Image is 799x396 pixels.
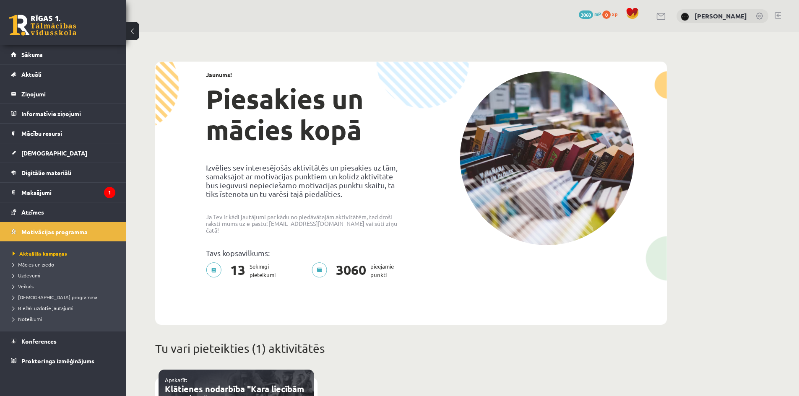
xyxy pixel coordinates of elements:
img: campaign-image-1c4f3b39ab1f89d1fca25a8facaab35ebc8e40cf20aedba61fd73fb4233361ac.png [460,71,634,245]
span: [DEMOGRAPHIC_DATA] programma [13,294,97,300]
span: Mācies un ziedo [13,261,54,268]
p: Sekmīgi pieteikumi [206,262,281,279]
span: Konferences [21,337,57,345]
a: Informatīvie ziņojumi [11,104,115,123]
legend: Informatīvie ziņojumi [21,104,115,123]
span: Aktuāli [21,70,42,78]
p: Ja Tev ir kādi jautājumi par kādu no piedāvātajām aktivitātēm, tad droši raksti mums uz e-pastu: ... [206,213,405,233]
span: Motivācijas programma [21,228,88,236]
span: Uzdevumi [13,272,40,279]
h1: Piesakies un mācies kopā [206,83,405,145]
a: Apskatīt: [165,376,187,383]
span: 0 [602,10,611,19]
a: Proktoringa izmēģinājums [11,351,115,370]
span: 3060 [579,10,593,19]
span: 3060 [332,262,370,279]
a: 0 xp [602,10,622,17]
span: Atzīmes [21,208,44,216]
p: Izvēlies sev interesējošās aktivitātēs un piesakies uz tām, samaksājot ar motivācijas punktiem un... [206,163,405,198]
legend: Maksājumi [21,183,115,202]
span: Mācību resursi [21,129,62,137]
a: Ziņojumi [11,84,115,104]
a: 3060 mP [579,10,601,17]
a: Motivācijas programma [11,222,115,241]
a: Uzdevumi [13,272,117,279]
span: Aktuālās kampaņas [13,250,67,257]
i: 1 [104,187,115,198]
span: mP [594,10,601,17]
a: [DEMOGRAPHIC_DATA] programma [13,293,117,301]
a: Atzīmes [11,202,115,222]
a: Veikals [13,282,117,290]
a: Sākums [11,45,115,64]
span: Digitālie materiāli [21,169,71,176]
p: Tavs kopsavilkums: [206,248,405,257]
span: 13 [226,262,250,279]
a: Rīgas 1. Tālmācības vidusskola [9,15,76,36]
a: [DEMOGRAPHIC_DATA] [11,143,115,163]
span: Proktoringa izmēģinājums [21,357,94,365]
a: [PERSON_NAME] [695,12,747,20]
strong: Jaunums! [206,71,232,78]
span: [DEMOGRAPHIC_DATA] [21,149,87,157]
a: Mācies un ziedo [13,261,117,268]
a: Aktuālās kampaņas [13,250,117,257]
a: Aktuāli [11,65,115,84]
a: Maksājumi1 [11,183,115,202]
img: Ansis Eglājs [681,13,689,21]
span: xp [612,10,617,17]
legend: Ziņojumi [21,84,115,104]
p: Tu vari pieteikties (1) aktivitātēs [155,340,667,357]
a: Digitālie materiāli [11,163,115,182]
a: Konferences [11,331,115,351]
span: Biežāk uzdotie jautājumi [13,305,73,311]
span: Noteikumi [13,316,42,322]
a: Biežāk uzdotie jautājumi [13,304,117,312]
span: Veikals [13,283,34,290]
p: pieejamie punkti [312,262,399,279]
a: Mācību resursi [11,124,115,143]
a: Noteikumi [13,315,117,323]
span: Sākums [21,51,43,58]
